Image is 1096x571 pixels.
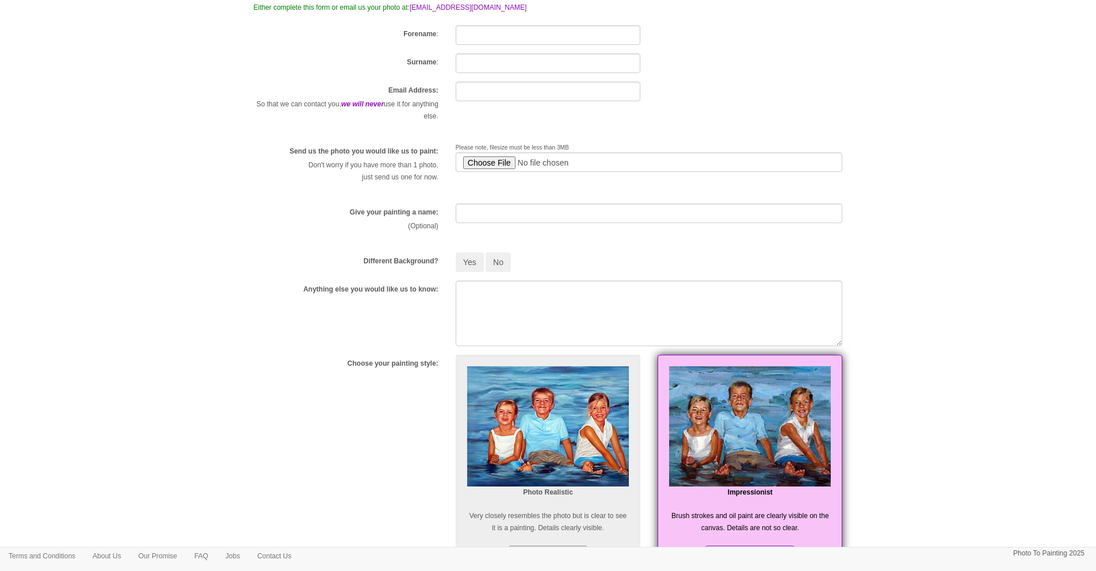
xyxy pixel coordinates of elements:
[1013,547,1084,559] p: Photo To Painting 2025
[347,359,438,369] label: Choose your painting style:
[410,3,526,12] a: [EMAIL_ADDRESS][DOMAIN_NAME]
[249,547,300,565] a: Contact Us
[486,252,511,272] button: No
[467,486,629,499] p: Photo Realistic
[467,366,629,486] img: Realism
[456,144,569,151] span: Please note, filesize must be less than 3MB
[364,256,438,266] label: Different Background?
[186,547,217,565] a: FAQ
[245,53,447,70] div: :
[669,510,831,534] p: Brush strokes and oil paint are clearly visible on the canvas. Details are not so clear.
[341,100,384,108] em: we will never
[509,546,587,565] button: Select this style
[669,486,831,499] p: Impressionist
[403,29,436,39] label: Forename
[407,58,436,67] label: Surname
[467,510,629,534] p: Very closely resembles the photo but is clear to see it is a painting. Details clearly visible.
[350,208,438,217] label: Give your painting a name:
[129,547,185,565] a: Our Promise
[254,3,410,12] span: Either complete this form or email us your photo at:
[289,147,438,156] label: Send us the photo you would like us to paint:
[84,547,129,565] a: About Us
[669,366,831,486] img: Impressionist
[254,98,438,122] p: So that we can contact you, use it for anything else.
[303,285,438,294] label: Anything else you would like us to know:
[245,25,447,42] div: :
[456,252,484,272] button: Yes
[254,220,438,232] p: (Optional)
[254,159,438,183] p: Don't worry if you have more than 1 photo, just send us one for now.
[388,86,438,95] label: Email Address:
[217,547,249,565] a: Jobs
[705,546,795,565] button: This style selected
